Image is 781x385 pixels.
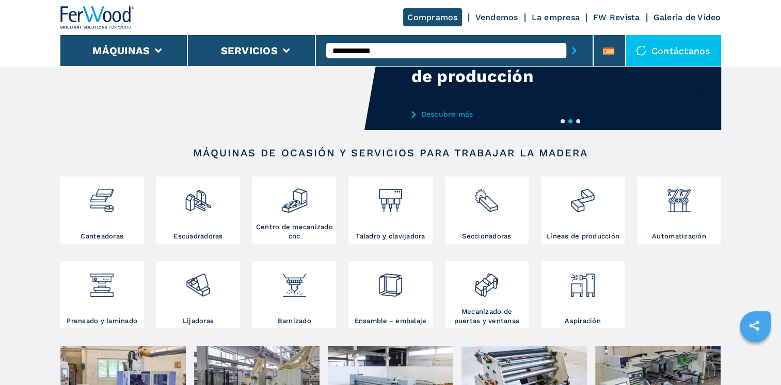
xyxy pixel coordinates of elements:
[278,316,311,326] h3: Barnizado
[652,232,706,241] h3: Automatización
[184,264,212,299] img: levigatrici_2.png
[565,316,601,326] h3: Aspiración
[741,313,767,339] a: sharethis
[377,264,404,299] img: montaggio_imballaggio_2.png
[568,119,572,123] button: 2
[637,177,721,244] a: Automatización
[348,261,432,328] a: Ensamble - embalaje
[636,45,646,56] img: Contáctanos
[665,179,693,214] img: automazione.png
[541,177,625,244] a: Líneas de producción
[377,179,404,214] img: foratrici_inseritrici_2.png
[281,264,308,299] img: verniciatura_1.png
[92,44,150,57] button: Máquinas
[60,177,144,244] a: Canteadoras
[654,12,721,22] a: Galeria de Video
[252,177,336,244] a: Centro de mecanizado cnc
[593,12,640,22] a: FW Revista
[60,261,144,328] a: Prensado y laminado
[473,264,500,299] img: lavorazione_porte_finestre_2.png
[569,264,596,299] img: aspirazione_1.png
[737,339,773,377] iframe: Chat
[221,44,278,57] button: Servicios
[626,35,721,66] div: Contáctanos
[541,261,625,328] a: Aspiración
[445,261,529,328] a: Mecanizado de puertas y ventanas
[576,119,580,123] button: 3
[252,261,336,328] a: Barnizado
[81,232,123,241] h3: Canteadoras
[88,179,116,214] img: bordatrici_1.png
[348,177,432,244] a: Taladro y clavijadora
[67,316,137,326] h3: Prensado y laminado
[566,39,582,62] button: submit-button
[93,147,688,159] h2: Máquinas de ocasión y servicios para trabajar la madera
[532,12,580,22] a: La empresa
[448,307,526,326] h3: Mecanizado de puertas y ventanas
[184,179,212,214] img: squadratrici_2.png
[546,232,619,241] h3: Líneas de producción
[411,110,614,118] a: Descubre más
[569,179,596,214] img: linee_di_produzione_2.png
[156,261,240,328] a: Lijadoras
[60,6,135,29] img: Ferwood
[173,232,222,241] h3: Escuadradoras
[183,316,214,326] h3: Lijadoras
[475,12,518,22] a: Vendemos
[88,264,116,299] img: pressa-strettoia.png
[356,232,425,241] h3: Taladro y clavijadora
[462,232,511,241] h3: Seccionadoras
[445,177,529,244] a: Seccionadoras
[473,179,500,214] img: sezionatrici_2.png
[281,179,308,214] img: centro_di_lavoro_cnc_2.png
[355,316,427,326] h3: Ensamble - embalaje
[403,8,461,26] a: Compramos
[255,222,333,241] h3: Centro de mecanizado cnc
[561,119,565,123] button: 1
[156,177,240,244] a: Escuadradoras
